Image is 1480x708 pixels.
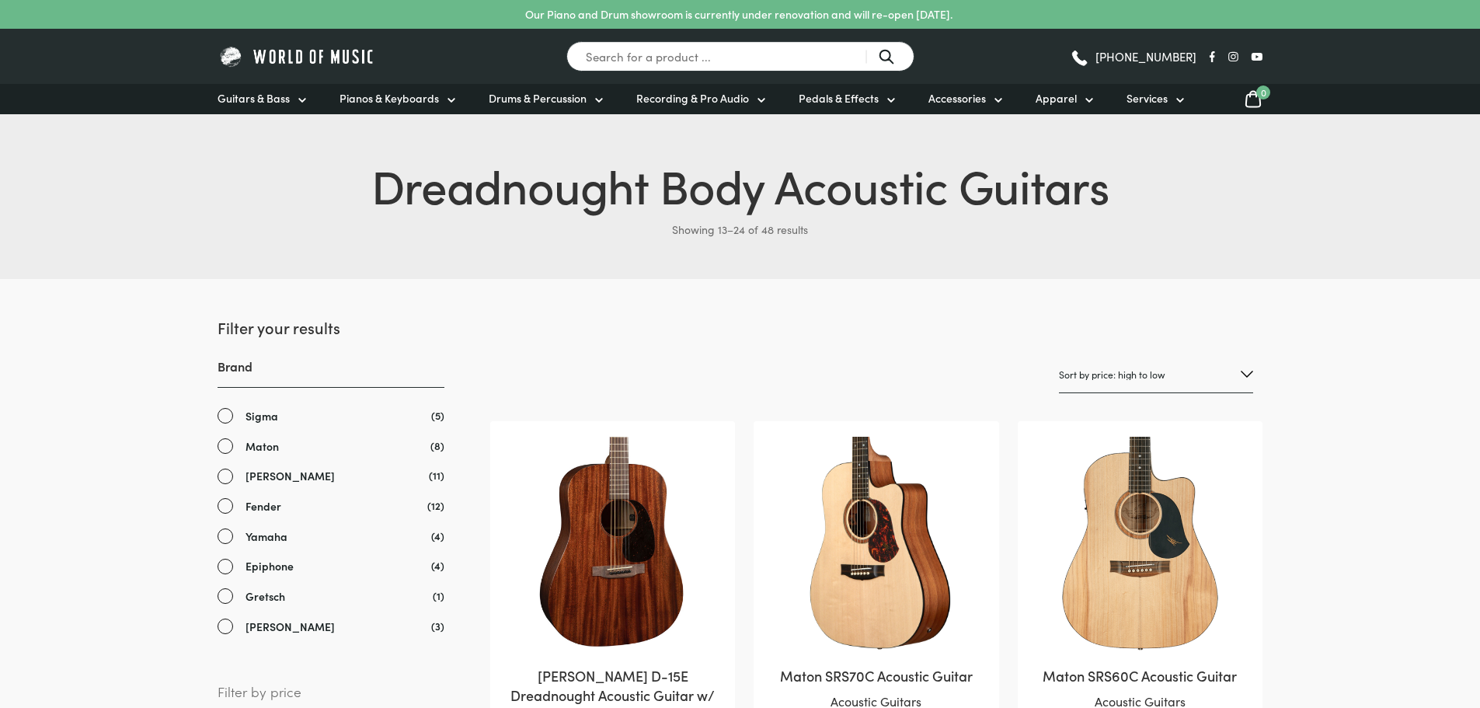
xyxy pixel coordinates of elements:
select: Shop order [1059,357,1253,393]
span: (5) [431,407,444,424]
img: Maton SRS60C Acoustic Guitar [1033,437,1247,650]
a: [PERSON_NAME] [218,618,444,636]
span: Maton [246,438,279,455]
h2: Maton SRS70C Acoustic Guitar [769,666,983,685]
span: Accessories [928,90,986,106]
img: World of Music [218,44,377,68]
span: (4) [431,528,444,544]
span: [PERSON_NAME] [246,467,335,485]
span: Epiphone [246,557,294,575]
span: (3) [431,618,444,634]
span: [PHONE_NUMBER] [1095,51,1196,62]
span: Apparel [1036,90,1077,106]
span: (4) [431,557,444,574]
h1: Dreadnought Body Acoustic Guitars [218,152,1262,217]
h3: Brand [218,357,444,388]
h2: Filter your results [218,316,444,338]
a: Epiphone [218,557,444,575]
a: Sigma [218,407,444,425]
span: (1) [433,588,444,604]
h2: Maton SRS60C Acoustic Guitar [1033,666,1247,685]
iframe: Chat with our support team [1255,537,1480,708]
span: Drums & Percussion [489,90,587,106]
span: Yamaha [246,528,287,546]
span: Sigma [246,407,278,425]
span: Recording & Pro Audio [636,90,749,106]
span: Gretsch [246,588,285,605]
img: Maton SRS70C Acoustic Guitar [769,437,983,650]
a: Gretsch [218,588,444,605]
input: Search for a product ... [566,41,914,71]
span: (11) [429,467,444,483]
span: Pedals & Effects [799,90,879,106]
span: (8) [430,438,444,454]
p: Our Piano and Drum showroom is currently under renovation and will re-open [DATE]. [525,6,952,23]
a: [PHONE_NUMBER] [1070,45,1196,68]
img: Martin D-15E Dreadnought Acoustic Guitar w/ Pickup Front [506,437,719,650]
span: Services [1127,90,1168,106]
a: Maton [218,438,444,455]
span: 0 [1256,85,1270,99]
a: Fender [218,497,444,515]
p: Showing 13–24 of 48 results [218,217,1262,242]
a: [PERSON_NAME] [218,467,444,485]
span: Pianos & Keyboards [340,90,439,106]
a: Yamaha [218,528,444,546]
div: Brand [218,357,444,636]
span: Guitars & Bass [218,90,290,106]
span: (12) [427,497,444,514]
span: [PERSON_NAME] [246,618,335,636]
span: Fender [246,497,281,515]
